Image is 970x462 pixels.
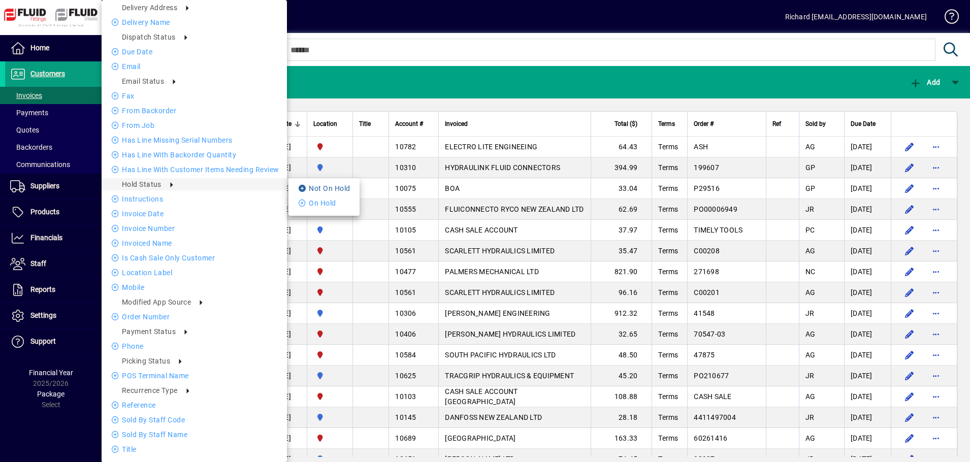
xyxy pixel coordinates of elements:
li: Mobile [102,281,287,293]
span: Delivery address [122,4,177,12]
span: Dispatch Status [122,33,176,41]
span: Email status [122,77,164,85]
li: On Hold [288,197,360,209]
li: Due date [102,46,287,58]
li: Location Label [102,267,287,279]
li: Reference [102,399,287,411]
span: Recurrence type [122,386,178,394]
li: Invoiced Name [102,237,287,249]
li: Has Line With Customer Items Needing Review [102,163,287,176]
li: Delivery name [102,16,287,28]
li: From Job [102,119,287,131]
li: Has Line With Backorder Quantity [102,149,287,161]
li: Has Line Missing Serial Numbers [102,134,287,146]
li: Order number [102,311,287,323]
li: Instructions [102,193,287,205]
span: Hold Status [122,180,161,188]
li: From Backorder [102,105,287,117]
span: Picking Status [122,357,170,365]
li: Invoice number [102,222,287,235]
li: title [102,443,287,455]
li: Sold by staff name [102,428,287,441]
li: Email [102,60,287,73]
li: Sold by staff code [102,414,287,426]
span: Payment Status [122,327,176,336]
li: Not On Hold [288,182,360,194]
span: Modified App Source [122,298,191,306]
li: Fax [102,90,287,102]
li: Invoice date [102,208,287,220]
li: Phone [102,340,287,352]
li: POS terminal name [102,370,287,382]
li: Is Cash Sale Only Customer [102,252,287,264]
